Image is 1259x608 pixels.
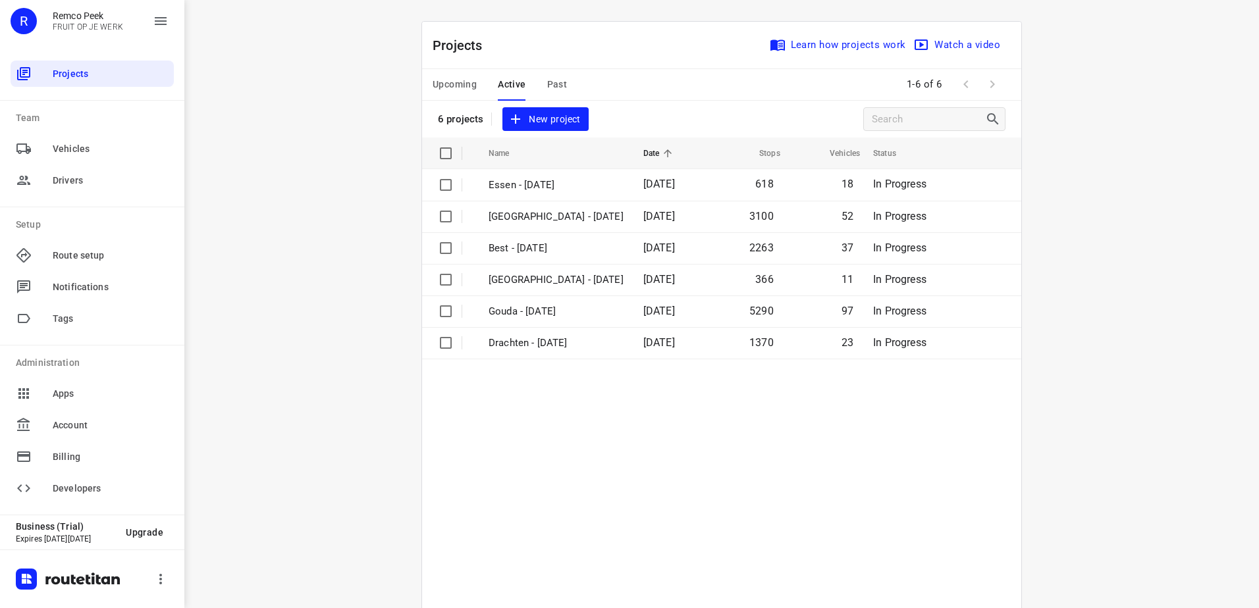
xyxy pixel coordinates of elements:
[842,336,853,349] span: 23
[11,380,174,407] div: Apps
[742,145,780,161] span: Stops
[872,109,985,130] input: Search projects
[11,61,174,87] div: Projects
[842,178,853,190] span: 18
[11,412,174,438] div: Account
[643,210,675,222] span: [DATE]
[489,241,624,256] p: Best - Monday
[873,305,926,317] span: In Progress
[53,174,169,188] span: Drivers
[433,76,477,93] span: Upcoming
[11,443,174,470] div: Billing
[953,71,979,97] span: Previous Page
[643,178,675,190] span: [DATE]
[16,356,174,370] p: Administration
[985,111,1005,127] div: Search
[16,534,115,544] p: Expires [DATE][DATE]
[873,336,926,349] span: In Progress
[11,136,174,162] div: Vehicles
[53,387,169,401] span: Apps
[502,107,588,132] button: New project
[510,111,580,128] span: New project
[11,8,37,34] div: R
[16,218,174,232] p: Setup
[813,145,860,161] span: Vehicles
[901,70,948,99] span: 1-6 of 6
[16,111,174,125] p: Team
[749,210,774,222] span: 3100
[749,305,774,317] span: 5290
[489,209,624,224] p: Zwolle - Monday
[53,67,169,81] span: Projects
[547,76,568,93] span: Past
[643,336,675,349] span: [DATE]
[53,22,123,32] p: FRUIT OP JE WERK
[643,145,677,161] span: Date
[433,36,493,55] p: Projects
[16,521,115,532] p: Business (Trial)
[842,305,853,317] span: 97
[842,210,853,222] span: 52
[755,273,774,286] span: 366
[873,273,926,286] span: In Progress
[749,241,774,254] span: 2263
[11,167,174,193] div: Drivers
[643,273,675,286] span: [DATE]
[489,178,624,193] p: Essen - Monday
[873,178,926,190] span: In Progress
[11,475,174,501] div: Developers
[489,336,624,351] p: Drachten - Monday
[53,450,169,464] span: Billing
[498,76,525,93] span: Active
[489,272,624,288] p: Antwerpen - Monday
[11,242,174,268] div: Route setup
[842,241,853,254] span: 37
[489,304,624,319] p: Gouda - Monday
[115,520,174,544] button: Upgrade
[11,305,174,332] div: Tags
[643,305,675,317] span: [DATE]
[53,418,169,432] span: Account
[53,482,169,495] span: Developers
[643,241,675,254] span: [DATE]
[126,527,163,538] span: Upgrade
[749,336,774,349] span: 1370
[842,273,853,286] span: 11
[11,274,174,300] div: Notifications
[873,241,926,254] span: In Progress
[53,11,123,21] p: Remco Peek
[53,142,169,156] span: Vehicles
[53,249,169,263] span: Route setup
[873,145,913,161] span: Status
[873,210,926,222] span: In Progress
[489,145,527,161] span: Name
[53,280,169,294] span: Notifications
[53,312,169,326] span: Tags
[438,113,483,125] p: 6 projects
[755,178,774,190] span: 618
[979,71,1005,97] span: Next Page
